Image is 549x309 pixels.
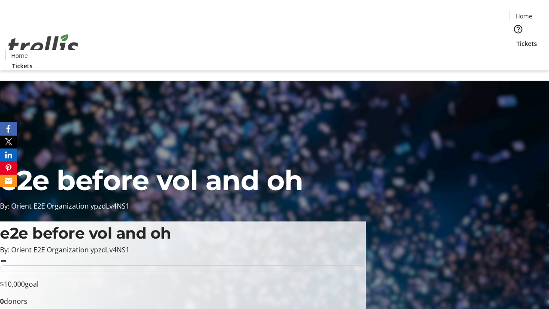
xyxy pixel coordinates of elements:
span: Home [516,12,532,21]
a: Home [510,12,537,21]
button: Cart [510,48,527,65]
span: Tickets [516,39,537,48]
span: Home [11,51,28,60]
a: Tickets [510,39,544,48]
img: Orient E2E Organization ypzdLv4NS1's Logo [5,24,81,67]
button: Help [510,21,527,38]
a: Tickets [5,61,39,70]
span: Tickets [12,61,33,70]
a: Home [6,51,33,60]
